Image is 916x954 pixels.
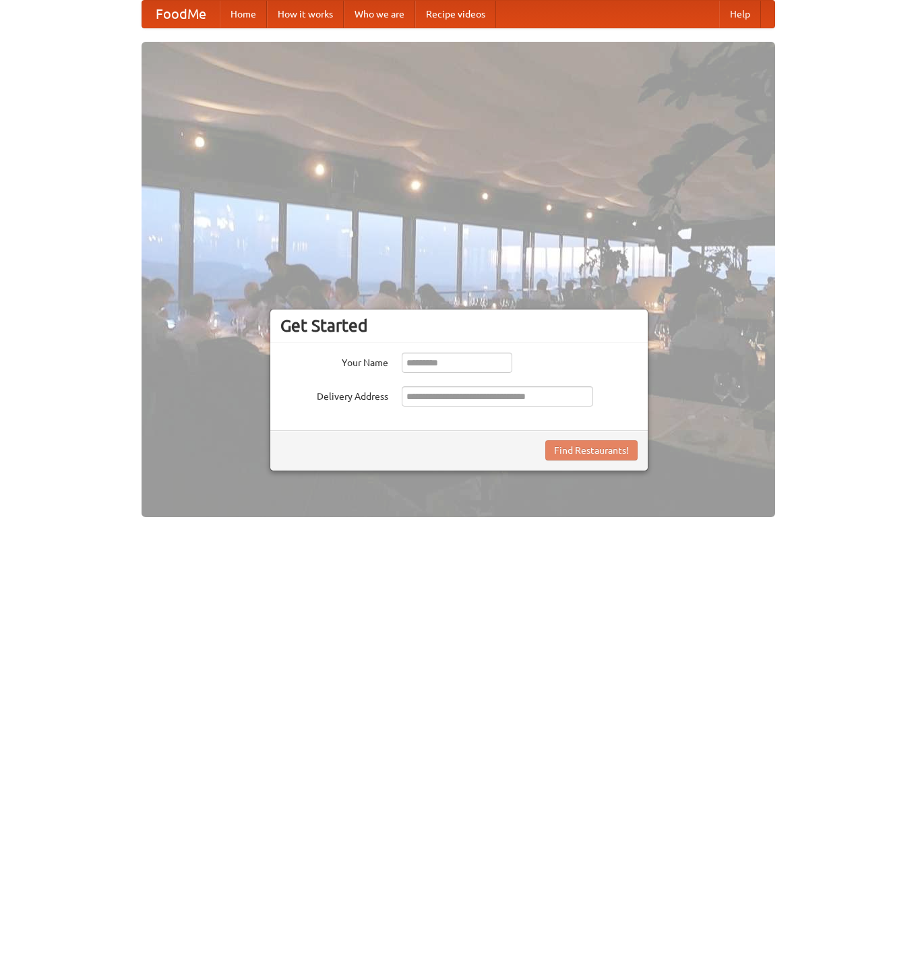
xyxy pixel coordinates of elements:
[545,440,638,460] button: Find Restaurants!
[267,1,344,28] a: How it works
[344,1,415,28] a: Who we are
[280,386,388,403] label: Delivery Address
[415,1,496,28] a: Recipe videos
[280,353,388,369] label: Your Name
[220,1,267,28] a: Home
[142,1,220,28] a: FoodMe
[719,1,761,28] a: Help
[280,316,638,336] h3: Get Started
